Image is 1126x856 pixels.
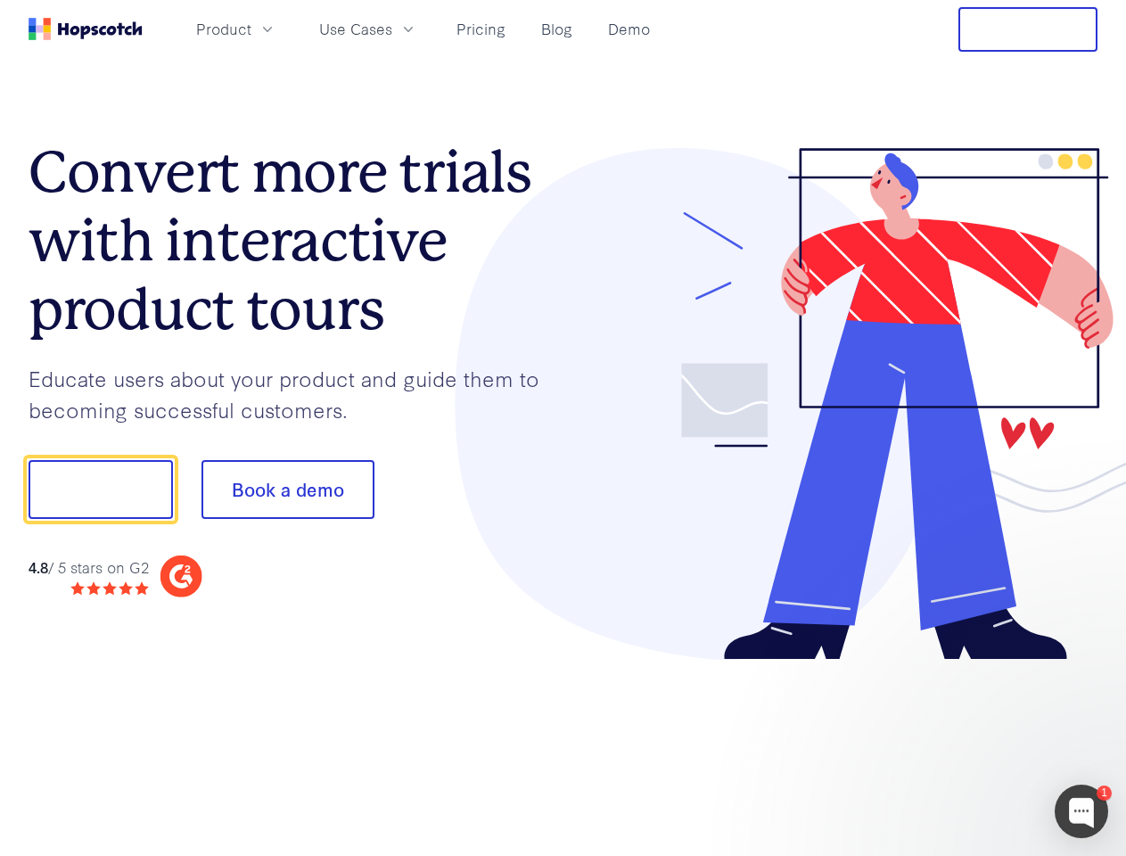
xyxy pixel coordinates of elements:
button: Book a demo [201,460,374,519]
strong: 4.8 [29,556,48,577]
button: Use Cases [308,14,428,44]
button: Show me! [29,460,173,519]
p: Educate users about your product and guide them to becoming successful customers. [29,363,563,424]
a: Blog [534,14,579,44]
button: Free Trial [958,7,1097,52]
span: Product [196,18,251,40]
div: / 5 stars on G2 [29,556,149,579]
a: Demo [601,14,657,44]
div: 1 [1097,786,1112,801]
span: Use Cases [319,18,392,40]
h1: Convert more trials with interactive product tours [29,138,563,343]
a: Home [29,18,143,40]
button: Product [185,14,287,44]
a: Pricing [449,14,513,44]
